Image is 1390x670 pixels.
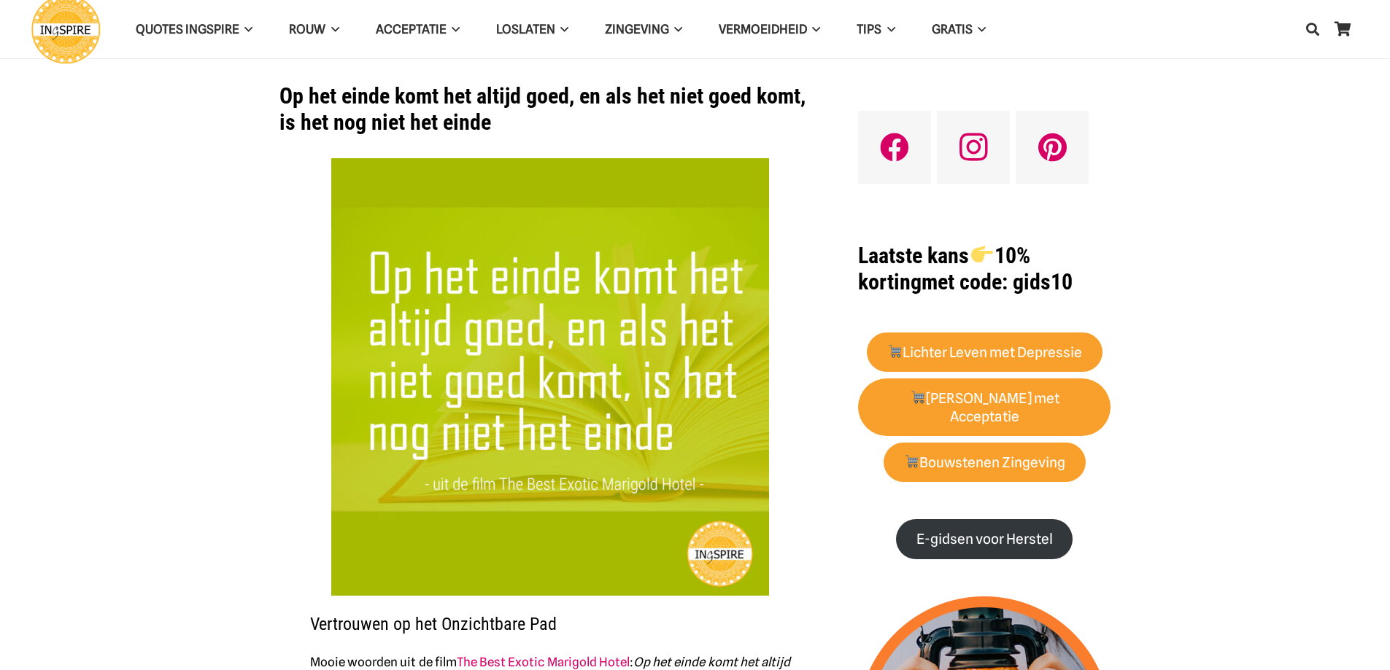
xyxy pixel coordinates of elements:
[858,378,1111,437] a: 🛒[PERSON_NAME] met Acceptatie
[932,22,973,36] span: GRATIS
[310,596,790,635] h2: Vertrouwen op het Onzichtbare Pad
[117,11,271,48] a: QUOTES INGSPIREQUOTES INGSPIRE Menu
[289,22,325,36] span: ROUW
[807,11,820,47] span: VERMOEIDHEID Menu
[555,11,568,47] span: Loslaten Menu
[916,531,1053,548] strong: E-gidsen voor Herstel
[457,655,630,669] a: The Best Exotic Marigold Hotel
[358,11,478,48] a: AcceptatieAcceptatie Menu
[905,454,919,468] img: 🛒
[887,344,1083,361] strong: Lichter Leven met Depressie
[937,111,1010,184] a: Instagram
[858,243,1030,295] strong: Laatste kans 10% korting
[888,344,902,358] img: 🛒
[858,111,931,184] a: Facebook
[838,11,913,48] a: TIPSTIPS Menu
[858,243,1111,295] h1: met code: gids10
[971,244,993,265] img: 👉
[1298,11,1327,47] a: Zoeken
[447,11,460,47] span: Acceptatie Menu
[884,443,1086,483] a: 🛒Bouwstenen Zingeving
[605,22,669,36] span: Zingeving
[376,22,447,36] span: Acceptatie
[857,22,881,36] span: TIPS
[669,11,682,47] span: Zingeving Menu
[910,390,1059,425] strong: [PERSON_NAME] met Acceptatie
[700,11,838,48] a: VERMOEIDHEIDVERMOEIDHEID Menu
[1016,111,1089,184] a: Pinterest
[719,22,807,36] span: VERMOEIDHEID
[914,11,1004,48] a: GRATISGRATIS Menu
[478,11,587,48] a: LoslatenLoslaten Menu
[973,11,986,47] span: GRATIS Menu
[136,22,239,36] span: QUOTES INGSPIRE
[867,332,1103,373] a: 🛒Lichter Leven met Depressie
[325,11,339,47] span: ROUW Menu
[881,11,895,47] span: TIPS Menu
[904,454,1066,471] strong: Bouwstenen Zingeving
[587,11,700,48] a: ZingevingZingeving Menu
[496,22,555,36] span: Loslaten
[279,83,822,136] h1: Op het einde komt het altijd goed, en als het niet goed komt, is het nog niet het einde
[239,11,252,47] span: QUOTES INGSPIRE Menu
[896,519,1073,559] a: E-gidsen voor Herstel
[271,11,357,48] a: ROUWROUW Menu
[911,390,924,404] img: 🛒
